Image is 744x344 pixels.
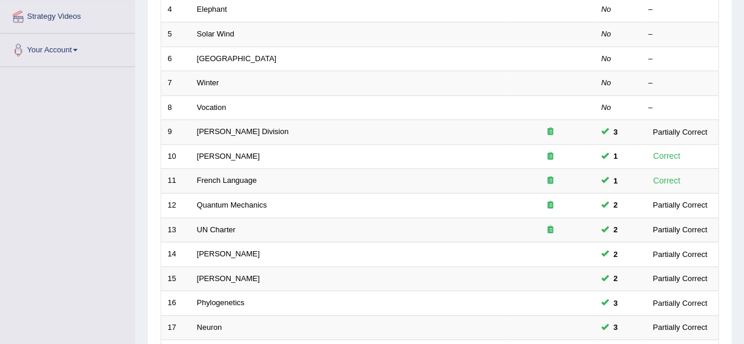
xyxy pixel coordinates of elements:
em: No [601,78,611,87]
td: 9 [161,120,191,145]
td: 16 [161,291,191,316]
span: You can still take this question [609,248,622,260]
span: You can still take this question [609,199,622,211]
span: You can still take this question [609,150,622,162]
div: Correct [648,149,685,163]
span: You can still take this question [609,175,622,187]
td: 6 [161,46,191,71]
span: You can still take this question [609,297,622,309]
td: 17 [161,315,191,340]
div: Partially Correct [648,199,712,211]
em: No [601,29,611,38]
a: [PERSON_NAME] [197,152,260,161]
div: – [648,4,712,15]
a: [PERSON_NAME] Division [197,127,289,136]
div: Exam occurring question [513,175,588,186]
div: Partially Correct [648,272,712,285]
span: You can still take this question [609,126,622,138]
td: 5 [161,22,191,47]
em: No [601,5,611,14]
td: 10 [161,144,191,169]
td: 14 [161,242,191,267]
a: [GEOGRAPHIC_DATA] [197,54,276,63]
a: Vocation [197,103,226,112]
div: Exam occurring question [513,126,588,138]
a: UN Charter [197,225,236,234]
a: Solar Wind [197,29,235,38]
a: [PERSON_NAME] [197,249,260,258]
div: Partially Correct [648,297,712,309]
div: Partially Correct [648,321,712,333]
a: Elephant [197,5,227,14]
a: Phylogenetics [197,298,245,307]
span: You can still take this question [609,223,622,236]
div: Exam occurring question [513,200,588,211]
div: Partially Correct [648,223,712,236]
td: 12 [161,193,191,218]
td: 8 [161,95,191,120]
div: – [648,78,712,89]
td: 7 [161,71,191,96]
div: – [648,29,712,40]
a: [PERSON_NAME] [197,274,260,283]
div: Exam occurring question [513,151,588,162]
div: – [648,54,712,65]
a: Quantum Mechanics [197,201,267,209]
a: Your Account [1,34,135,63]
div: – [648,102,712,113]
span: You can still take this question [609,321,622,333]
a: Neuron [197,323,222,332]
em: No [601,54,611,63]
div: Correct [648,174,685,188]
em: No [601,103,611,112]
a: French Language [197,176,257,185]
td: 15 [161,266,191,291]
a: Winter [197,78,219,87]
div: Partially Correct [648,126,712,138]
div: Exam occurring question [513,225,588,236]
div: Partially Correct [648,248,712,260]
span: You can still take this question [609,272,622,285]
td: 11 [161,169,191,193]
td: 13 [161,218,191,242]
